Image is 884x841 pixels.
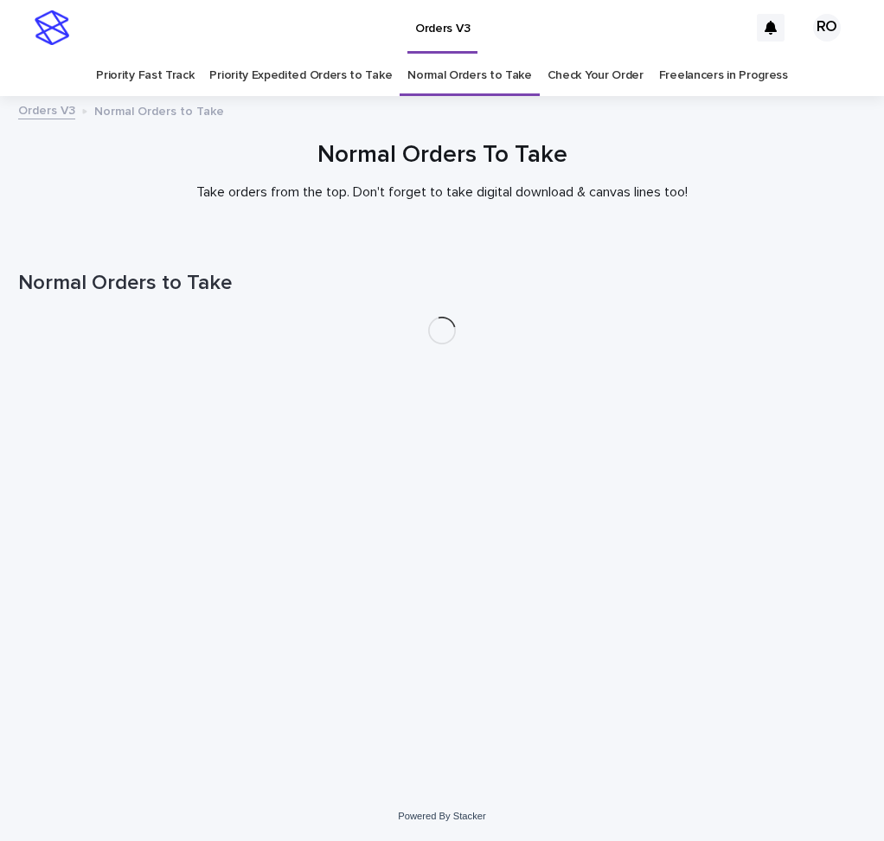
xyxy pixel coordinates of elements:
[209,55,392,96] a: Priority Expedited Orders to Take
[548,55,644,96] a: Check Your Order
[94,100,224,119] p: Normal Orders to Take
[35,10,69,45] img: stacker-logo-s-only.png
[96,184,788,201] p: Take orders from the top. Don't forget to take digital download & canvas lines too!
[18,100,75,119] a: Orders V3
[18,271,866,296] h1: Normal Orders to Take
[18,141,866,170] h1: Normal Orders To Take
[407,55,532,96] a: Normal Orders to Take
[813,14,841,42] div: RO
[96,55,194,96] a: Priority Fast Track
[398,811,485,821] a: Powered By Stacker
[659,55,788,96] a: Freelancers in Progress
